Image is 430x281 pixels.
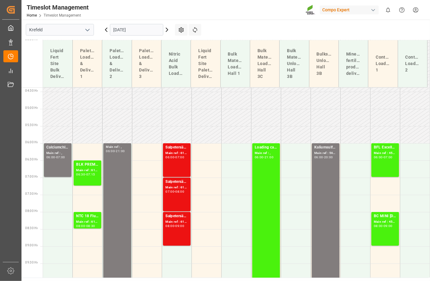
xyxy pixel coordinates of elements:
div: - [115,150,116,152]
div: Timeslot Management [27,3,89,12]
div: Paletts Loading & Delivery 3 [137,45,156,82]
div: Nitric Acid Bulk Loading [166,48,186,79]
div: 07:00 [165,190,174,193]
span: 06:30 Hr [25,158,38,161]
div: BLK PREMIUM [DATE] 25kg(x40)D,EN,PL,FNL;FLO T PERM [DATE] 25kg (x40) INT;BLK PREMIUM [DATE] 50kg(... [76,162,99,168]
div: 06:00 [46,156,55,159]
div: Main ref : 6100000804, 2000000800; [76,168,99,173]
div: 07:15 [86,173,95,176]
div: Loading capacity [255,144,277,151]
div: 06:30 [76,173,85,176]
span: 06:00 Hr [25,140,38,144]
span: 09:30 Hr [25,261,38,264]
div: BFL Excellent Flo 10L (x50) WW (LS) [374,144,397,151]
div: Main ref : , [46,151,69,156]
button: Help Center [395,3,409,17]
span: 09:00 Hr [25,244,38,247]
div: Salpetersäure 53 lose; [165,144,188,151]
div: 07:00 [175,156,184,159]
div: 06:00 [374,156,383,159]
div: - [264,156,265,159]
button: open menu [83,25,92,35]
div: - [174,225,175,227]
div: - [85,225,86,227]
div: Container Loading 1 [373,52,393,76]
div: 07:00 [384,156,393,159]
div: 21:00 [116,150,125,152]
div: 06:00 [255,156,264,159]
div: Paletts Loading & Delivery 2 [107,45,126,82]
div: Main ref : 6100000875, 2000000345; [76,219,99,225]
span: 08:30 Hr [25,226,38,230]
div: Bulk Material Unloading Hall 3B [285,45,304,82]
span: 04:30 Hr [25,89,38,92]
div: Main ref : 5648696, [314,151,337,156]
button: show 0 new notifications [381,3,395,17]
div: Salpetersäure 53 lose; [165,179,188,185]
div: 08:00 [374,225,383,227]
div: Main ref : 4500000552, 2000000076; [374,219,397,225]
div: Salpetersäure 53 lose;FLO T BKR [DATE] 25kg (x40) D,AT;RFU KR NEW 15-5-8 21kg (x50) DE,AT; [165,213,188,219]
div: 08:00 [76,225,85,227]
div: Calciumchlorid [46,144,69,151]
div: 09:00 [175,225,184,227]
div: Bulkship Unloading Hall 3B [314,48,334,79]
img: Screenshot%202023-09-29%20at%2010.02.21.png_1712312052.png [306,5,316,15]
input: Type to search/select [26,24,94,36]
div: Main ref : , [106,144,129,150]
div: Main ref : , [255,151,277,156]
div: 08:00 [165,225,174,227]
div: Bulk Material Loading Hall 3C [255,45,274,82]
span: 07:30 Hr [25,192,38,195]
div: 08:30 [86,225,95,227]
div: - [323,156,324,159]
input: DD.MM.YYYY [110,24,163,36]
div: - [174,190,175,193]
span: 05:00 Hr [25,106,38,110]
div: NTC 18 Fluid 20L (x48) DE; [76,213,99,219]
div: 06:00 [165,156,174,159]
a: Home [27,13,37,17]
div: Compo Expert [320,6,379,14]
div: - [55,156,56,159]
div: 09:00 [384,225,393,227]
div: Container Loading 2 [403,52,422,76]
span: 07:00 Hr [25,175,38,178]
div: 06:00 [106,150,115,152]
div: Main ref : 6100000704, 2000000821; [165,219,188,225]
div: Main ref : 6100000705, 2000000822; [165,151,188,156]
div: - [383,156,384,159]
div: - [383,225,384,227]
div: 07:00 [56,156,65,159]
div: 08:00 [175,190,184,193]
div: 20:00 [324,156,333,159]
div: - [174,156,175,159]
div: BC MINI [DATE] 3M 20kg (x48) BR MTO; [374,213,397,219]
div: Mineral fertilizer production delivery [344,48,363,79]
button: Compo Expert [320,4,381,16]
div: 21:00 [265,156,273,159]
div: Kaliumsulfat lose (SOP, #77252); [314,144,337,151]
div: Paletts Loading & Delivery 1 [78,45,97,82]
span: 05:30 Hr [25,123,38,127]
div: Liquid Fert Site Paletts Delivery [196,45,215,82]
div: Main ref : 6100000707, 2000000826; [165,185,188,190]
div: Main ref : 4500000220, 2000000030 [374,151,397,156]
div: - [85,173,86,176]
div: Bulk Material Loading Hall 1 [226,48,245,79]
span: 08:00 Hr [25,209,38,213]
div: 06:00 [314,156,323,159]
div: Liquid Fert Site Bulk Delivery [48,45,68,82]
